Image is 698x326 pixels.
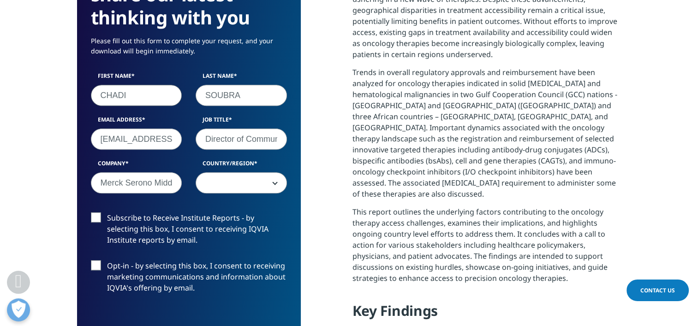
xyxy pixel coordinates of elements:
button: Open Preferences [7,298,30,321]
p: This report outlines the underlying factors contributing to the oncology therapy access challenge... [352,206,621,291]
label: Country/Region [196,159,287,172]
label: Company [91,159,182,172]
p: Trends in overall regulatory approvals and reimbursement have been analyzed for oncology therapie... [352,67,621,206]
span: Contact Us [640,286,675,294]
label: Job Title [196,116,287,128]
a: Contact Us [626,279,689,301]
p: Please fill out this form to complete your request, and your download will begin immediately. [91,36,287,63]
label: Last Name [196,72,287,85]
label: Opt-in - by selecting this box, I consent to receiving marketing communications and information a... [91,260,287,298]
label: Email Address [91,116,182,128]
label: First Name [91,72,182,85]
label: Subscribe to Receive Institute Reports - by selecting this box, I consent to receiving IQVIA Inst... [91,212,287,250]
